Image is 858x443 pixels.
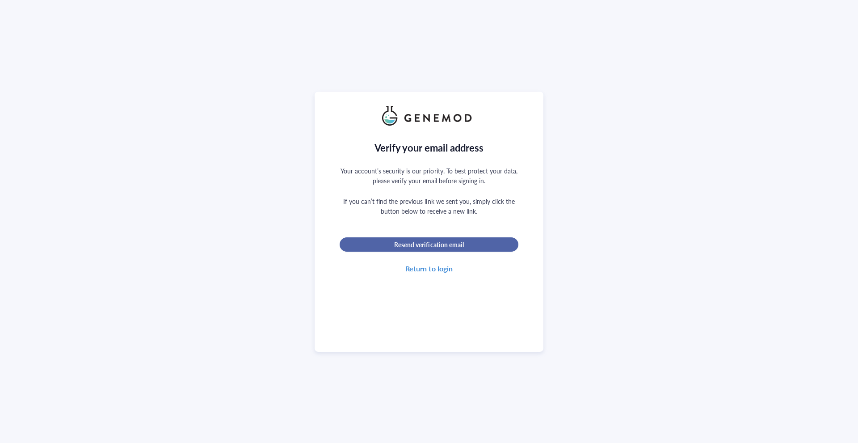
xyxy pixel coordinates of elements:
div: Verify your email address [374,140,484,155]
img: genemod_logo_light-BcqUzbGq.png [382,106,476,126]
button: Resend verification email [340,237,518,252]
div: If you can’t find the previous link we sent you, simply click the button below to receive a new l... [340,196,518,216]
div: Return to login [405,262,452,275]
div: Your account’s security is our priority. To best protect your data, please verify your email befo... [340,166,518,186]
a: Return to login [405,252,452,275]
span: Resend verification email [394,240,463,249]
